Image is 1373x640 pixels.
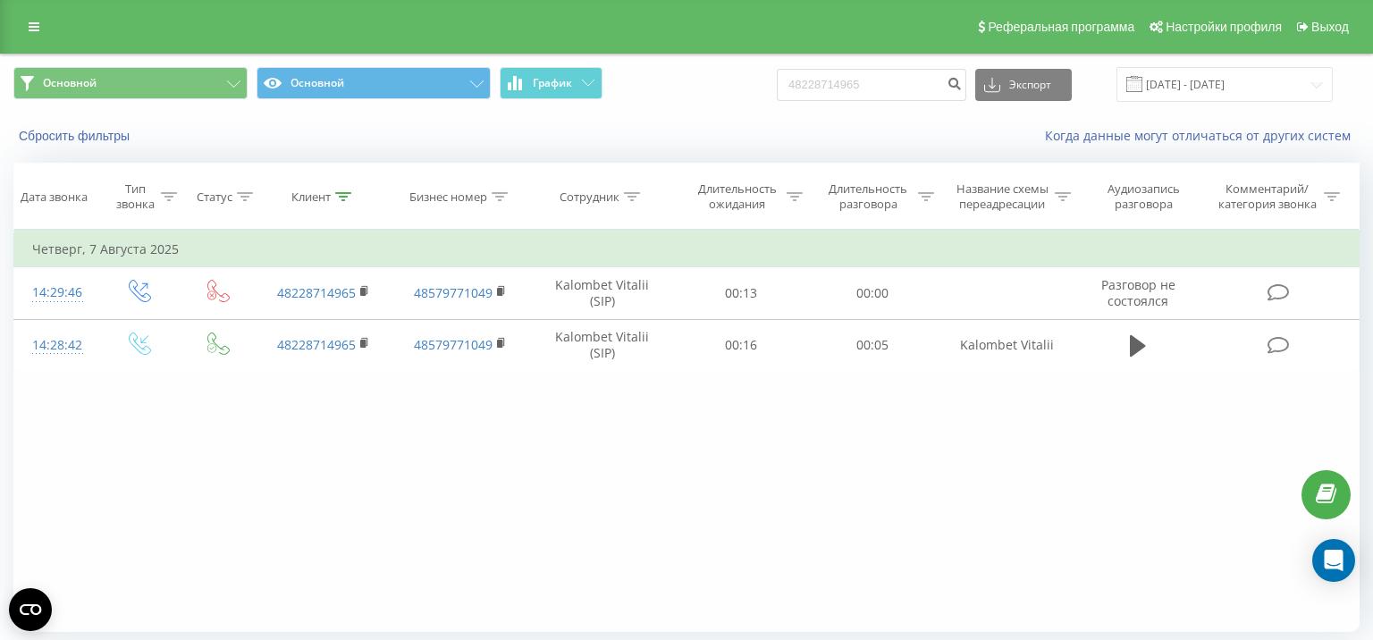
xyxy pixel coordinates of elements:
div: Аудиозапись разговора [1091,181,1197,212]
div: Бизнес номер [409,189,487,205]
div: Статус [197,189,232,205]
div: Название схемы переадресации [955,181,1050,212]
span: Основной [43,76,97,90]
td: Kalombet Vitalii (SIP) [528,267,676,319]
div: Комментарий/категория звонка [1215,181,1319,212]
td: 00:05 [807,319,939,371]
div: Open Intercom Messenger [1312,539,1355,582]
div: Сотрудник [560,189,619,205]
div: Длительность ожидания [692,181,782,212]
td: 00:16 [676,319,807,371]
span: Разговор не состоялся [1101,276,1175,309]
td: 00:00 [807,267,939,319]
input: Поиск по номеру [777,69,966,101]
button: Основной [257,67,491,99]
a: Когда данные могут отличаться от других систем [1045,127,1360,144]
td: 00:13 [676,267,807,319]
button: Open CMP widget [9,588,52,631]
div: 14:29:46 [32,275,80,310]
button: Основной [13,67,248,99]
button: Экспорт [975,69,1072,101]
span: Реферальная программа [988,20,1134,34]
div: Длительность разговора [823,181,914,212]
span: График [533,77,572,89]
td: Четверг, 7 Августа 2025 [14,232,1360,267]
span: Настройки профиля [1166,20,1282,34]
div: Тип звонка [114,181,156,212]
a: 48228714965 [277,336,356,353]
button: Сбросить фильтры [13,128,139,144]
div: Дата звонка [21,189,88,205]
div: Клиент [291,189,331,205]
span: Выход [1311,20,1349,34]
a: 48579771049 [414,284,493,301]
td: Kalombet Vitalii [939,319,1075,371]
td: Kalombet Vitalii (SIP) [528,319,676,371]
a: 48579771049 [414,336,493,353]
div: 14:28:42 [32,328,80,363]
button: График [500,67,602,99]
a: 48228714965 [277,284,356,301]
